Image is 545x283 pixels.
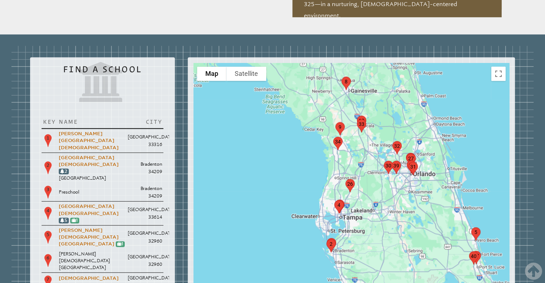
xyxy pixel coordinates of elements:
[324,235,339,254] div: marker3
[332,197,347,216] div: marker42
[43,118,56,125] p: Key
[128,133,162,148] p: [GEOGRAPHIC_DATA] 33316
[60,169,67,174] a: 2
[343,176,358,195] div: marker26
[59,204,119,216] a: [GEOGRAPHIC_DATA][DEMOGRAPHIC_DATA]
[354,116,369,135] div: marker33
[72,218,78,223] a: 1
[197,67,226,81] button: Show street map
[331,197,346,216] div: marker4
[339,74,354,93] div: marker8
[59,155,119,167] a: [GEOGRAPHIC_DATA][DEMOGRAPHIC_DATA]
[43,161,53,175] p: 2
[59,118,125,125] p: Name
[43,230,53,244] p: 5
[59,175,125,181] p: [GEOGRAPHIC_DATA]
[59,131,119,150] a: [PERSON_NAME][GEOGRAPHIC_DATA][DEMOGRAPHIC_DATA]
[128,185,162,200] p: Bradenton 34209
[389,138,405,157] div: marker32
[43,133,53,148] p: 1
[469,248,484,267] div: marker37
[403,151,419,170] div: marker27
[59,250,125,271] p: [PERSON_NAME][DEMOGRAPHIC_DATA][GEOGRAPHIC_DATA]
[60,218,67,223] a: 5
[43,253,53,268] p: 6
[128,253,162,268] p: [GEOGRAPHIC_DATA] 32960
[333,119,348,138] div: marker9
[59,228,119,247] a: [PERSON_NAME][DEMOGRAPHIC_DATA][GEOGRAPHIC_DATA]
[330,134,345,153] div: marker34
[128,206,162,221] p: [GEOGRAPHIC_DATA] 33614
[226,67,266,81] button: Show satellite imagery
[128,229,162,245] p: [GEOGRAPHIC_DATA] 32960
[59,189,125,195] p: Preschool
[43,185,53,199] p: 3
[43,206,53,220] p: 4
[491,67,506,81] button: Toggle fullscreen view
[406,159,421,178] div: marker31
[117,241,123,247] a: 1
[324,236,339,255] div: marker2
[389,158,404,177] div: marker39
[128,118,162,125] p: City
[404,157,419,176] div: marker10
[128,160,162,176] p: Bradenton 34209
[354,113,369,132] div: marker12
[381,158,396,177] div: marker30
[403,150,418,169] div: marker28
[468,224,483,243] div: marker5
[466,248,481,267] div: marker40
